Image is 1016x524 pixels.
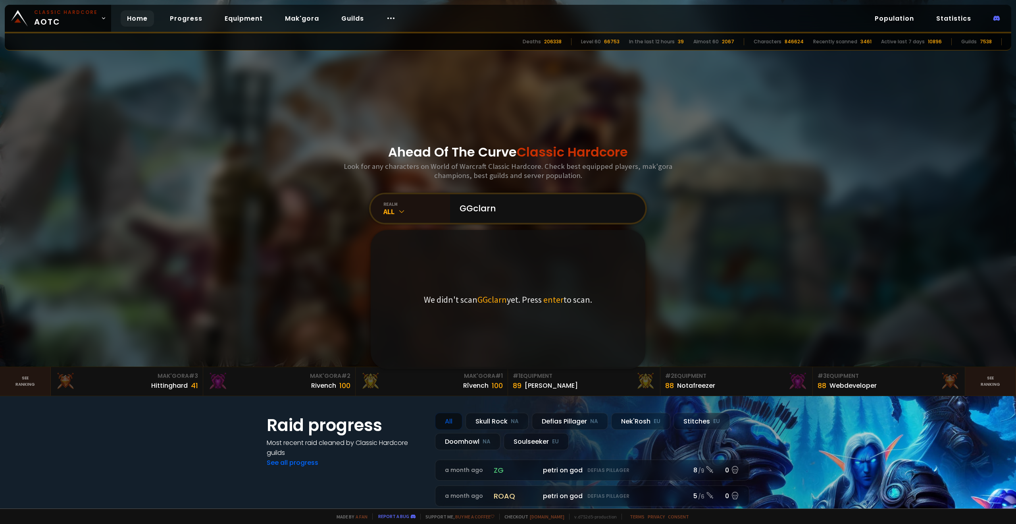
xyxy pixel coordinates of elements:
[678,38,684,45] div: 39
[455,514,495,520] a: Buy me a coffee
[513,372,520,380] span: # 1
[511,418,519,425] small: NA
[523,38,541,45] div: Deaths
[435,460,749,481] a: a month agozgpetri on godDefias Pillager8 /90
[818,372,960,380] div: Equipment
[980,38,992,45] div: 7538
[435,485,749,507] a: a month agoroaqpetri on godDefias Pillager5 /60
[508,367,660,396] a: #1Equipment89[PERSON_NAME]
[121,10,154,27] a: Home
[818,380,826,391] div: 88
[722,38,734,45] div: 2067
[341,372,350,380] span: # 2
[455,194,636,223] input: Search a character...
[928,38,942,45] div: 10896
[525,381,578,391] div: [PERSON_NAME]
[435,413,462,430] div: All
[435,433,500,450] div: Doomhowl
[267,458,318,467] a: See all progress
[604,38,620,45] div: 66753
[881,38,925,45] div: Active last 7 days
[860,38,872,45] div: 3461
[552,438,559,446] small: EU
[388,143,628,162] h1: Ahead Of The Curve
[383,207,450,216] div: All
[930,10,978,27] a: Statistics
[360,372,503,380] div: Mak'Gora
[785,38,804,45] div: 846624
[665,372,808,380] div: Equipment
[191,380,198,391] div: 41
[466,413,529,430] div: Skull Rock
[279,10,325,27] a: Mak'gora
[208,372,350,380] div: Mak'Gora
[513,380,521,391] div: 89
[356,514,368,520] a: a fan
[569,514,617,520] span: v. d752d5 - production
[189,372,198,380] span: # 3
[532,413,608,430] div: Defias Pillager
[504,433,569,450] div: Soulseeker
[818,372,827,380] span: # 3
[530,514,564,520] a: [DOMAIN_NAME]
[51,367,203,396] a: Mak'Gora#3Hittinghard41
[660,367,813,396] a: #2Equipment88Notafreezer
[420,514,495,520] span: Support me,
[868,10,920,27] a: Population
[665,372,674,380] span: # 2
[383,201,450,207] div: realm
[56,372,198,380] div: Mak'Gora
[203,367,356,396] a: Mak'Gora#2Rivench100
[34,9,98,28] span: AOTC
[267,413,425,438] h1: Raid progress
[311,381,336,391] div: Rivench
[665,380,674,391] div: 88
[332,514,368,520] span: Made by
[477,294,507,305] span: GGclarn
[339,380,350,391] div: 100
[495,372,503,380] span: # 1
[654,418,660,425] small: EU
[965,367,1016,396] a: Seeranking
[34,9,98,16] small: Classic Hardcore
[378,513,409,519] a: Report a bug
[356,367,508,396] a: Mak'Gora#1Rîvench100
[544,38,562,45] div: 206338
[517,143,628,161] span: Classic Hardcore
[543,294,564,305] span: enter
[813,38,857,45] div: Recently scanned
[341,162,675,180] h3: Look for any characters on World of Warcraft Classic Hardcore. Check best equipped players, mak'g...
[424,294,592,305] p: We didn't scan yet. Press to scan.
[713,418,720,425] small: EU
[5,5,111,32] a: Classic HardcoreAOTC
[611,413,670,430] div: Nek'Rosh
[668,514,689,520] a: Consent
[629,38,675,45] div: In the last 12 hours
[218,10,269,27] a: Equipment
[648,514,665,520] a: Privacy
[630,514,645,520] a: Terms
[813,367,965,396] a: #3Equipment88Webdeveloper
[492,380,503,391] div: 100
[267,438,425,458] h4: Most recent raid cleaned by Classic Hardcore guilds
[483,438,491,446] small: NA
[513,372,655,380] div: Equipment
[499,514,564,520] span: Checkout
[590,418,598,425] small: NA
[677,381,715,391] div: Notafreezer
[581,38,601,45] div: Level 60
[463,381,489,391] div: Rîvench
[754,38,781,45] div: Characters
[164,10,209,27] a: Progress
[693,38,719,45] div: Almost 60
[829,381,877,391] div: Webdeveloper
[961,38,977,45] div: Guilds
[335,10,370,27] a: Guilds
[673,413,730,430] div: Stitches
[151,381,188,391] div: Hittinghard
